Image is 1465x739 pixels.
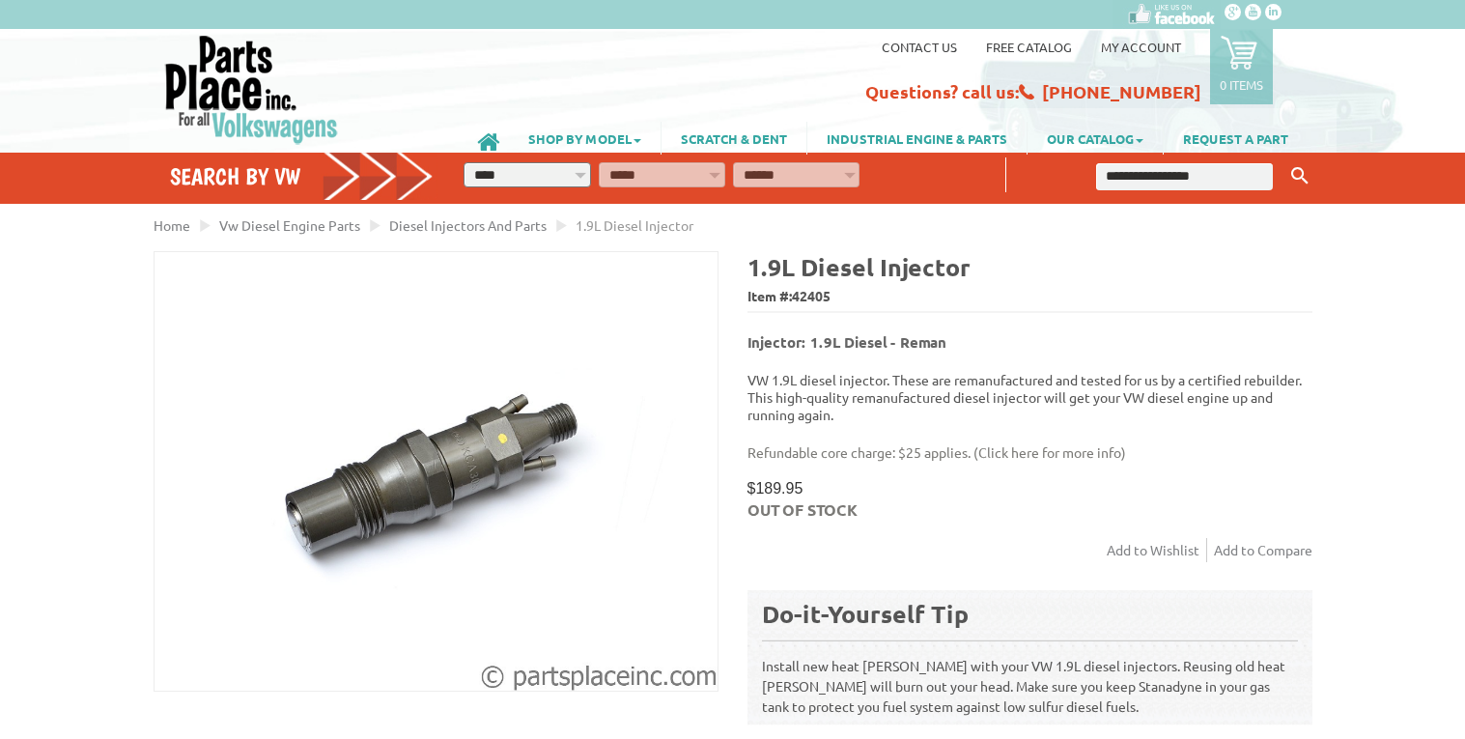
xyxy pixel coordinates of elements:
span: $189.95 [747,479,803,497]
a: INDUSTRIAL ENGINE & PARTS [807,122,1027,155]
span: Item #: [747,283,1312,311]
button: Keyword Search [1285,160,1314,192]
p: VW 1.9L diesel injector. These are remanufactured and tested for us by a certified rebuilder. Thi... [747,371,1312,423]
p: 0 items [1220,76,1263,93]
a: My Account [1101,39,1181,55]
span: 42405 [792,287,831,304]
span: 1.9L Diesel Injector [576,216,693,234]
a: Free Catalog [986,39,1072,55]
a: REQUEST A PART [1164,122,1308,155]
b: Injector: 1.9L Diesel - Reman [747,332,946,352]
a: Add to Wishlist [1107,538,1207,562]
b: 1.9L Diesel Injector [747,251,971,282]
a: Contact us [882,39,957,55]
a: SHOP BY MODEL [509,122,661,155]
a: 0 items [1210,29,1273,104]
img: Parts Place Inc! [163,34,340,145]
p: Refundable core charge: $25 applies. ( ) [747,442,1298,463]
p: Install new heat [PERSON_NAME] with your VW 1.9L diesel injectors. Reusing old heat [PERSON_NAME]... [762,640,1298,717]
h4: Search by VW [170,162,435,190]
span: Out of stock [747,499,858,520]
img: 1.9L Diesel Injector [155,252,718,691]
a: OUR CATALOG [1028,122,1163,155]
a: SCRATCH & DENT [662,122,806,155]
a: Home [154,216,190,234]
b: Do-it-Yourself Tip [762,598,969,629]
a: Click here for more info [978,443,1121,461]
a: Diesel Injectors And Parts [389,216,547,234]
a: Add to Compare [1214,538,1312,562]
a: Vw Diesel Engine Parts [219,216,360,234]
